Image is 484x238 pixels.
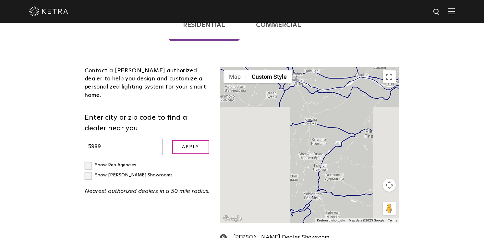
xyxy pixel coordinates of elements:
a: Terms (opens in new tab) [388,219,397,222]
p: Nearest authorized dealers in a 50 mile radius. [85,187,210,196]
img: Hamburger%20Nav.svg [448,8,455,14]
button: Toggle fullscreen view [383,70,396,83]
label: Show [PERSON_NAME] Showrooms [85,173,173,177]
img: search icon [433,8,441,16]
a: Commercial [241,9,316,41]
button: Drag Pegman onto the map to open Street View [383,202,396,215]
span: Map data ©2025 Google [349,219,384,222]
label: Show Rep Agencies [85,163,136,167]
input: Enter city or zip code [85,139,163,155]
a: Residential [169,9,240,41]
input: Apply [172,140,209,154]
button: Map camera controls [383,179,396,192]
div: Contact a [PERSON_NAME] authorized dealer to help you design and customize a personalized lightin... [85,67,210,100]
button: Show street map [224,70,246,83]
label: Enter city or zip code to find a dealer near you [85,113,210,134]
img: ketra-logo-2019-white [29,6,68,16]
a: Open this area in Google Maps (opens a new window) [222,214,243,223]
img: Google [222,214,243,223]
button: Custom Style [246,70,292,83]
button: Keyboard shortcuts [317,218,345,223]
